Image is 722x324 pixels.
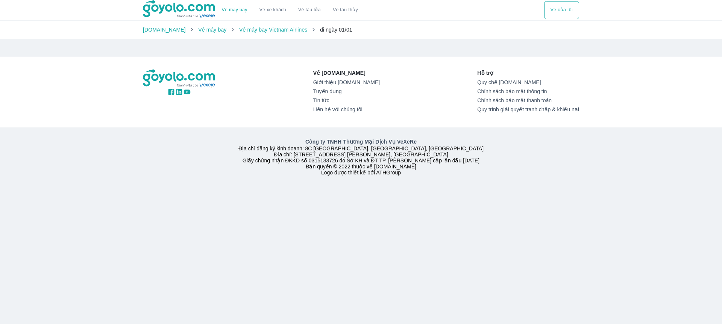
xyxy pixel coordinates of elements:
a: Vé máy bay [222,7,247,13]
a: Chính sách bảo mật thông tin [477,88,579,94]
a: Chính sách bảo mật thanh toán [477,97,579,103]
a: Giới thiệu [DOMAIN_NAME] [313,79,380,85]
a: Vé máy bay [198,27,226,33]
nav: breadcrumb [143,26,579,33]
a: Vé xe khách [259,7,286,13]
button: Vé của tôi [544,1,579,19]
a: Tin tức [313,97,380,103]
div: choose transportation mode [216,1,364,19]
img: logo [143,69,216,88]
div: Địa chỉ đăng ký kinh doanh: 8C [GEOGRAPHIC_DATA], [GEOGRAPHIC_DATA], [GEOGRAPHIC_DATA] Địa chỉ: [... [138,138,584,176]
span: đi ngày 01/01 [320,27,352,33]
p: Công ty TNHH Thương Mại Dịch Vụ VeXeRe [144,138,578,145]
a: [DOMAIN_NAME] [143,27,186,33]
a: Vé máy bay Vietnam Airlines [239,27,308,33]
a: Quy chế [DOMAIN_NAME] [477,79,579,85]
a: Vé tàu lửa [292,1,327,19]
a: Quy trình giải quyết tranh chấp & khiếu nại [477,106,579,112]
button: Vé tàu thủy [327,1,364,19]
div: choose transportation mode [544,1,579,19]
p: Hỗ trợ [477,69,579,77]
a: Tuyển dụng [313,88,380,94]
a: Liên hệ với chúng tôi [313,106,380,112]
p: Về [DOMAIN_NAME] [313,69,380,77]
